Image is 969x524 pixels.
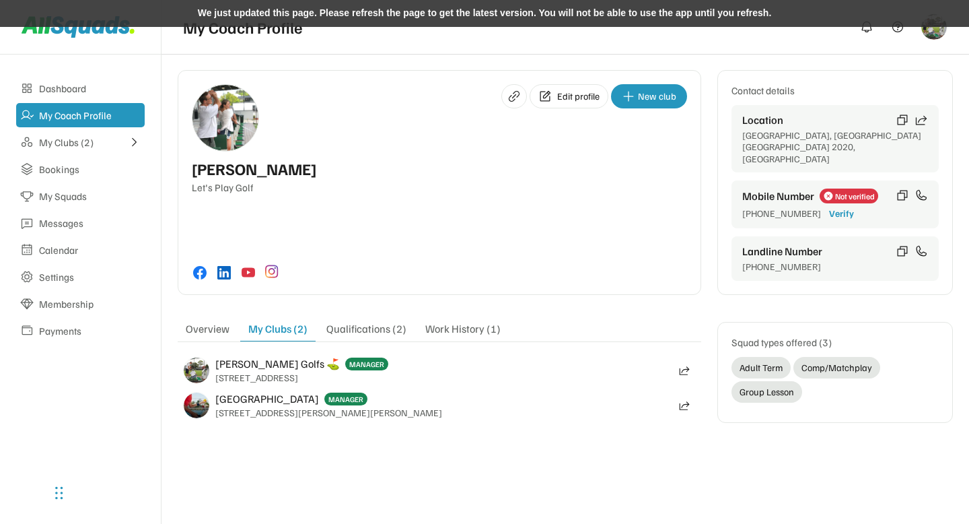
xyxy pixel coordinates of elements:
[742,129,928,165] div: [GEOGRAPHIC_DATA], [GEOGRAPHIC_DATA] [GEOGRAPHIC_DATA] 2020, [GEOGRAPHIC_DATA]
[835,191,875,201] div: Not verified
[345,358,388,370] div: MANAGER
[829,206,854,220] div: Verify
[324,393,367,405] div: MANAGER
[192,181,687,194] div: Let's Play Golf
[39,163,141,176] div: Bookings
[183,15,303,39] div: My Coach Profile
[39,298,141,310] div: Membership
[742,207,821,220] div: [PHONE_NUMBER]
[215,407,442,419] div: [STREET_ADDRESS][PERSON_NAME][PERSON_NAME]
[39,244,141,257] div: Calendar
[417,322,509,341] div: Work History (1)
[39,136,122,149] div: My Clubs (2)
[530,84,608,108] button: Edit profile
[39,271,141,284] div: Settings
[215,357,340,370] div: [PERSON_NAME] Golfs ⛳️
[740,363,783,372] div: Adult Term
[742,261,928,273] div: [PHONE_NUMBER]
[215,392,319,405] div: [GEOGRAPHIC_DATA]
[557,90,600,102] span: Edit profile
[921,14,947,40] img: 98.png
[742,113,896,127] div: Location
[731,336,939,349] div: Squad types offered (3)
[742,189,814,203] div: Mobile Number
[178,322,238,341] div: Overview
[39,190,141,203] div: My Squads
[742,244,896,258] div: Landline Number
[39,82,141,95] div: Dashboard
[184,393,209,418] img: image3.jpg
[39,109,141,122] div: My Coach Profile
[611,84,687,108] button: New club
[731,84,939,97] div: Contact details
[801,363,872,372] div: Comp/Matchplay
[240,322,316,341] div: My Clubs (2)
[740,387,794,397] div: Group Lesson
[638,91,676,102] span: New club
[39,325,141,337] div: Payments
[192,160,316,178] div: [PERSON_NAME]
[39,217,141,230] div: Messages
[215,372,298,384] div: [STREET_ADDRESS]
[184,358,209,383] img: 98.png
[318,322,415,341] div: Qualifications (2)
